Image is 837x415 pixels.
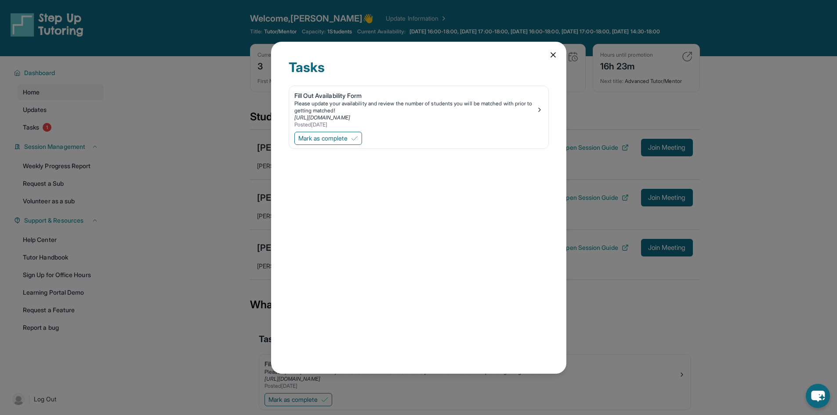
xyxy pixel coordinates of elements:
[294,121,536,128] div: Posted [DATE]
[294,91,536,100] div: Fill Out Availability Form
[289,59,549,86] div: Tasks
[294,132,362,145] button: Mark as complete
[294,114,350,121] a: [URL][DOMAIN_NAME]
[806,384,830,408] button: chat-button
[298,134,348,143] span: Mark as complete
[294,100,536,114] div: Please update your availability and review the number of students you will be matched with prior ...
[351,135,358,142] img: Mark as complete
[289,86,548,130] a: Fill Out Availability FormPlease update your availability and review the number of students you w...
